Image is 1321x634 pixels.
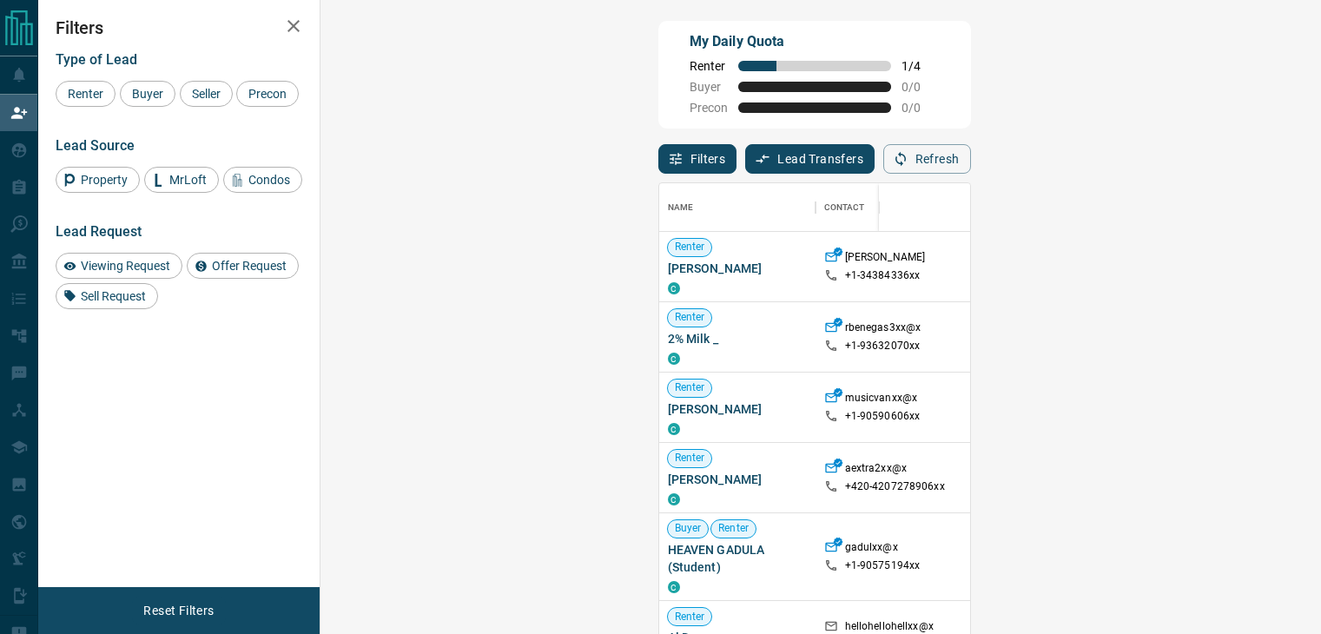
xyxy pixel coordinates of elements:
div: Precon [236,81,299,107]
p: rbenegas3xx@x [845,320,921,339]
span: 1 / 4 [902,59,940,73]
div: Property [56,167,140,193]
p: musicvanxx@x [845,391,918,409]
div: Buyer [120,81,175,107]
span: Seller [186,87,227,101]
p: +1- 93632070xx [845,339,921,353]
span: Lead Source [56,137,135,154]
div: Sell Request [56,283,158,309]
span: 0 / 0 [902,80,940,94]
h2: Filters [56,17,302,38]
div: condos.ca [668,493,680,505]
div: Renter [56,81,116,107]
div: condos.ca [668,581,680,593]
span: Renter [668,610,712,624]
div: Viewing Request [56,253,182,279]
button: Reset Filters [132,596,225,625]
div: MrLoft [144,167,219,193]
span: Renter [668,240,712,254]
p: gadulxx@x [845,540,898,558]
div: condos.ca [668,353,680,365]
div: Name [668,183,694,232]
span: Renter [668,451,712,466]
span: Renter [668,310,712,325]
span: Precon [690,101,728,115]
span: Buyer [690,80,728,94]
span: [PERSON_NAME] [668,260,807,277]
span: 0 / 0 [902,101,940,115]
span: Renter [668,380,712,395]
span: Lead Request [56,223,142,240]
p: +1- 34384336xx [845,268,921,283]
span: 2% Milk _ [668,330,807,347]
span: Buyer [668,521,709,536]
div: Name [659,183,816,232]
span: Buyer [126,87,169,101]
span: Offer Request [206,259,293,273]
div: Condos [223,167,302,193]
span: [PERSON_NAME] [668,471,807,488]
div: condos.ca [668,423,680,435]
span: Renter [690,59,728,73]
span: Sell Request [75,289,152,303]
div: Contact [824,183,865,232]
button: Filters [658,144,737,174]
span: Precon [242,87,293,101]
div: Offer Request [187,253,299,279]
p: [PERSON_NAME] [845,250,926,268]
button: Refresh [883,144,971,174]
p: +420- 4207278906xx [845,479,945,494]
p: aextra2xx@x [845,461,907,479]
span: Condos [242,173,296,187]
span: HEAVEN GADULA (Student) [668,541,807,576]
div: Seller [180,81,233,107]
p: My Daily Quota [690,31,940,52]
span: Renter [62,87,109,101]
span: Type of Lead [56,51,137,68]
span: [PERSON_NAME] [668,400,807,418]
span: MrLoft [163,173,213,187]
span: Viewing Request [75,259,176,273]
span: Renter [711,521,756,536]
span: Property [75,173,134,187]
div: condos.ca [668,282,680,294]
p: +1- 90575194xx [845,558,921,573]
p: +1- 90590606xx [845,409,921,424]
button: Lead Transfers [745,144,875,174]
